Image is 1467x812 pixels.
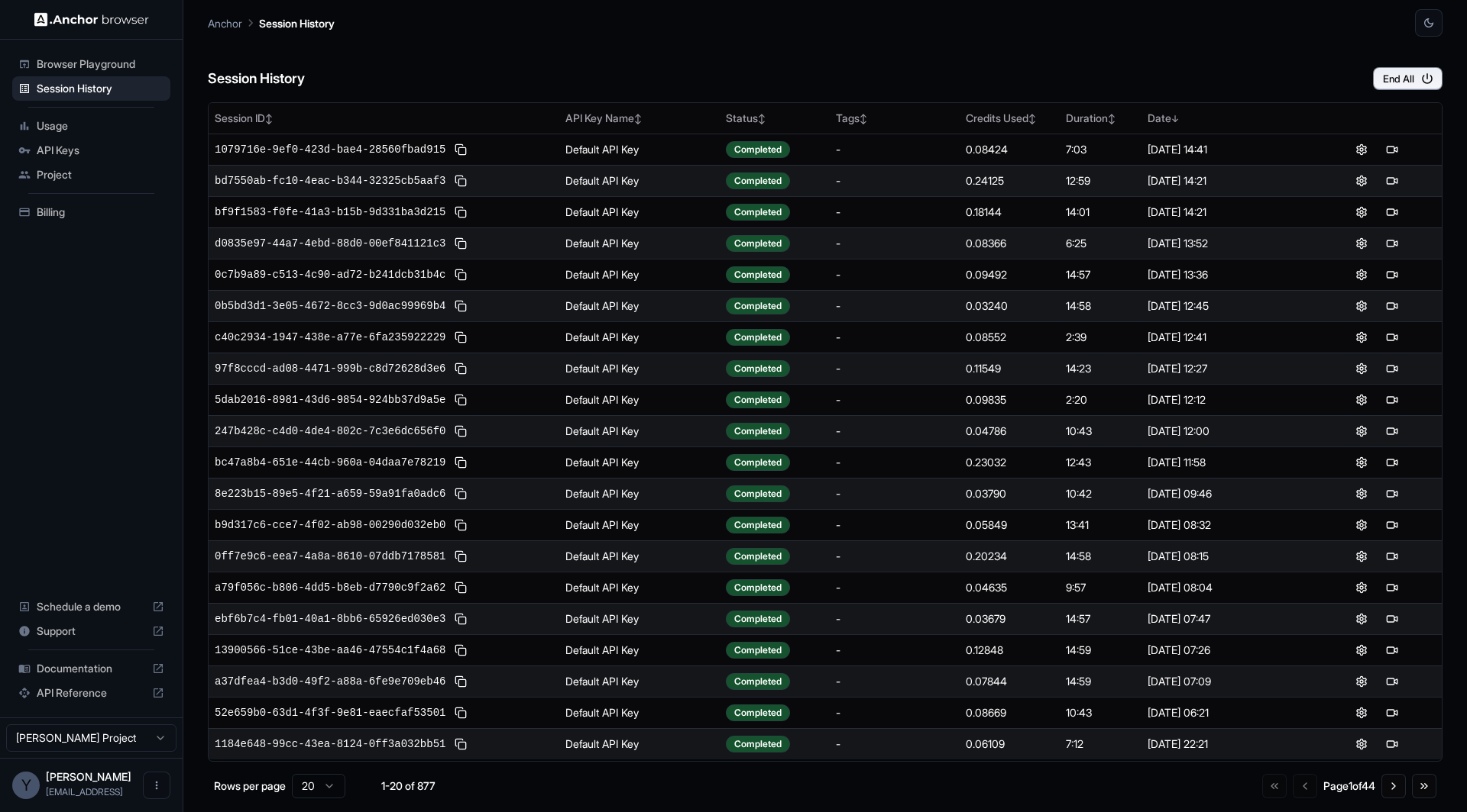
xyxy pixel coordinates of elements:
[726,423,790,440] div: Completed
[1028,113,1036,124] span: ↕
[208,68,305,90] h6: Session History
[370,778,446,794] div: 1-20 of 877
[726,517,790,533] div: Completed
[1148,205,1306,220] div: [DATE] 14:21
[1148,236,1306,251] div: [DATE] 13:52
[559,728,720,759] td: Default API Key
[836,236,954,251] div: -
[559,353,720,384] td: Default API Key
[259,15,335,31] p: Session History
[1108,113,1116,124] span: ↕
[215,142,445,157] span: 1079716e-9ef0-423d-bae4-28560fbad915
[12,594,170,619] div: Schedule a demo
[836,517,954,533] div: -
[726,204,790,221] div: Completed
[559,540,720,572] td: Default API Key
[1066,142,1135,157] div: 7:03
[634,113,642,124] span: ↕
[37,167,164,182] span: Project
[215,611,445,627] span: ebf6b7c4-fb01-40a1-8bb6-65926ed030e3
[559,509,720,540] td: Default API Key
[559,634,720,665] td: Default API Key
[215,111,553,126] div: Session ID
[1066,549,1135,564] div: 14:58
[836,298,954,314] div: -
[1066,424,1135,439] div: 10:43
[1066,330,1135,345] div: 2:39
[836,611,954,627] div: -
[215,236,445,251] span: d0835e97-44a7-4ebd-88d0-00ef841121c3
[1066,298,1135,314] div: 14:58
[836,674,954,689] div: -
[12,619,170,643] div: Support
[726,235,790,252] div: Completed
[1148,705,1306,720] div: [DATE] 06:21
[37,118,164,134] span: Usage
[215,205,445,220] span: bf9f1583-f0fe-41a3-b15b-9d331ba3d215
[966,111,1054,126] div: Credits Used
[726,329,790,346] div: Completed
[1066,736,1135,752] div: 7:12
[836,643,954,658] div: -
[726,485,790,502] div: Completed
[37,143,164,158] span: API Keys
[726,141,790,158] div: Completed
[215,643,445,658] span: 13900566-51ce-43be-aa46-47554c1f4a68
[215,455,445,470] span: bc47a8b4-651e-44cb-960a-04daa7e78219
[966,674,1054,689] div: 0.07844
[836,267,954,282] div: -
[836,205,954,220] div: -
[1066,455,1135,470] div: 12:43
[836,142,954,157] div: -
[726,454,790,471] div: Completed
[559,196,720,227] td: Default API Key
[966,424,1054,439] div: 0.04786
[215,392,445,408] span: 5dab2016-8981-43d6-9854-924bb37d9a5e
[836,361,954,376] div: -
[565,111,714,126] div: API Key Name
[559,415,720,446] td: Default API Key
[559,259,720,290] td: Default API Key
[208,15,242,31] p: Anchor
[215,517,445,533] span: b9d317c6-cce7-4f02-ab98-00290d032eb0
[12,138,170,163] div: API Keys
[1066,517,1135,533] div: 13:41
[836,580,954,595] div: -
[143,772,170,799] button: Open menu
[836,173,954,188] div: -
[1373,67,1443,90] button: End All
[836,549,954,564] div: -
[1066,111,1135,126] div: Duration
[966,517,1054,533] div: 0.05849
[559,227,720,259] td: Default API Key
[37,205,164,220] span: Billing
[1148,736,1306,752] div: [DATE] 22:21
[726,298,790,314] div: Completed
[1148,298,1306,314] div: [DATE] 12:45
[1066,392,1135,408] div: 2:20
[1148,330,1306,345] div: [DATE] 12:41
[1148,674,1306,689] div: [DATE] 07:09
[559,697,720,728] td: Default API Key
[1066,361,1135,376] div: 14:23
[1066,236,1135,251] div: 6:25
[726,704,790,721] div: Completed
[966,643,1054,658] div: 0.12848
[1148,267,1306,282] div: [DATE] 13:36
[1148,611,1306,627] div: [DATE] 07:47
[12,656,170,681] div: Documentation
[726,548,790,565] div: Completed
[966,267,1054,282] div: 0.09492
[836,330,954,345] div: -
[559,165,720,196] td: Default API Key
[215,580,445,595] span: a79f056c-b806-4dd5-b8eb-d7790c9f2a62
[966,173,1054,188] div: 0.24125
[1148,580,1306,595] div: [DATE] 08:04
[1148,173,1306,188] div: [DATE] 14:21
[208,14,335,31] nav: breadcrumb
[12,76,170,101] div: Session History
[12,114,170,138] div: Usage
[1148,549,1306,564] div: [DATE] 08:15
[12,52,170,76] div: Browser Playground
[12,200,170,224] div: Billing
